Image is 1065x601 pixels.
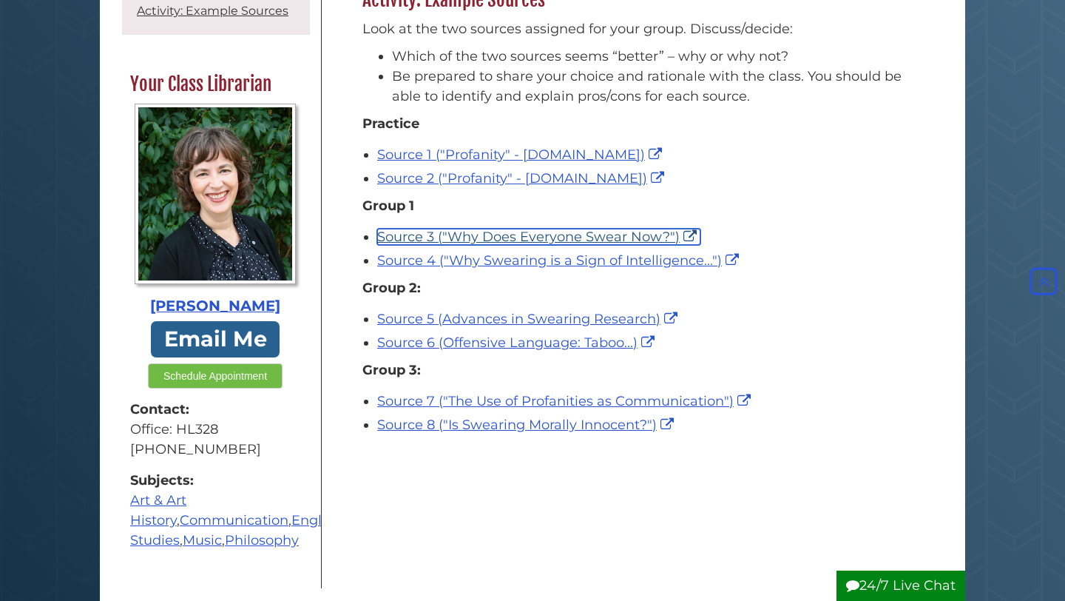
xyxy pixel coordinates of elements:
[130,492,186,528] a: Art & Art History
[362,362,421,378] strong: Group 3:
[836,571,965,601] button: 24/7 Live Chat
[362,198,414,214] strong: Group 1
[130,471,300,551] div: , , , , ,
[377,147,666,163] a: Source 1 ("Profanity" - [DOMAIN_NAME])
[180,512,288,528] a: Communication
[392,67,913,107] li: Be prepared to share your choice and rationale with the class. You should be able to identify and...
[377,311,681,327] a: Source 5 (Advances in Swearing Research)
[130,440,300,460] div: [PHONE_NUMBER]
[1026,274,1061,290] a: Back to Top
[137,4,288,18] a: Activity: Example Sources
[377,393,754,409] a: Source 7 ("The Use of Profanities as Communication")
[130,295,300,318] div: [PERSON_NAME]
[362,280,421,296] strong: Group 2:
[183,532,222,548] a: Music
[392,47,913,67] li: Which of the two sources seems “better” – why or why not?
[148,363,283,389] button: Schedule Appointment
[130,512,393,548] a: Gender Studies
[362,115,419,132] strong: Practice
[377,252,743,269] a: Source 4 ("Why Swearing is a Sign of Intelligence...")
[130,420,300,440] div: Office: HL328
[151,321,280,357] a: Email Me
[130,471,300,491] strong: Subjects:
[130,104,300,318] a: Profile Photo [PERSON_NAME]
[377,335,658,351] a: Source 6 (Offensive Language: Taboo...)
[377,417,677,433] a: Source 8 ("Is Swearing Morally Innocent?")
[123,73,308,96] h2: Your Class Librarian
[225,532,299,548] a: Philosophy
[377,229,700,245] a: Source 3 ("Why Does Everyone Swear Now?")
[291,512,341,528] a: English
[135,104,297,284] img: Profile Photo
[130,400,300,420] strong: Contact:
[362,19,913,39] p: Look at the two sources assigned for your group. Discuss/decide:
[377,170,668,187] a: Source 2 ("Profanity" - [DOMAIN_NAME])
